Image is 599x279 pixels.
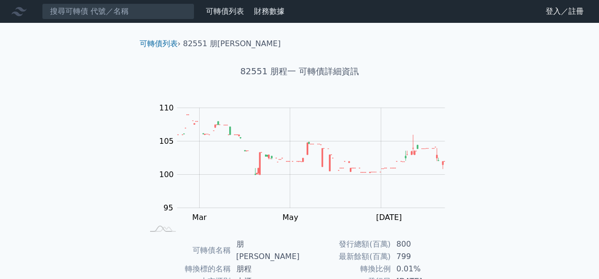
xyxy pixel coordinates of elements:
[391,250,456,263] td: 799
[391,238,456,250] td: 800
[300,263,391,275] td: 轉換比例
[283,213,298,222] tspan: May
[140,38,181,50] li: ›
[206,7,244,16] a: 可轉債列表
[300,250,391,263] td: 最新餘額(百萬)
[391,263,456,275] td: 0.01%
[183,38,281,50] li: 82551 朋[PERSON_NAME]
[154,103,459,222] g: Chart
[143,238,231,263] td: 可轉債名稱
[159,137,174,146] tspan: 105
[192,213,207,222] tspan: Mar
[254,7,284,16] a: 財務數據
[163,203,173,212] tspan: 95
[538,4,591,19] a: 登入／註冊
[143,263,231,275] td: 轉換標的名稱
[42,3,194,20] input: 搜尋可轉債 代號／名稱
[140,39,178,48] a: 可轉債列表
[231,238,300,263] td: 朋[PERSON_NAME]
[300,238,391,250] td: 發行總額(百萬)
[159,103,174,112] tspan: 110
[376,213,402,222] tspan: [DATE]
[132,65,467,78] h1: 82551 朋程一 可轉債詳細資訊
[159,170,174,179] tspan: 100
[231,263,300,275] td: 朋程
